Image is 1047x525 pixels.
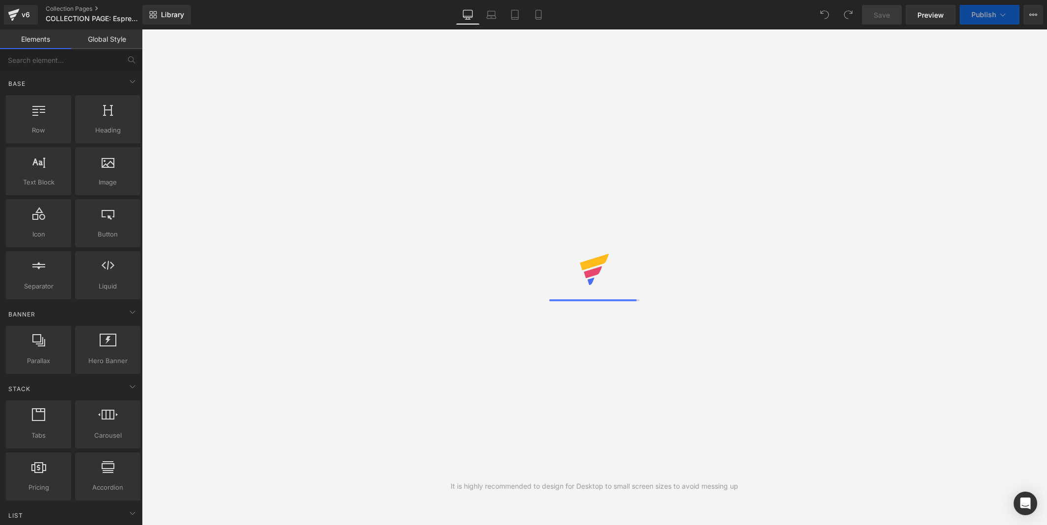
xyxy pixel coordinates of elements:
[527,5,550,25] a: Mobile
[1014,492,1037,515] div: Open Intercom Messenger
[7,310,36,319] span: Banner
[451,481,738,492] div: It is highly recommended to design for Desktop to small screen sizes to avoid messing up
[78,281,137,291] span: Liquid
[906,5,956,25] a: Preview
[480,5,503,25] a: Laptop
[503,5,527,25] a: Tablet
[971,11,996,19] span: Publish
[78,229,137,239] span: Button
[9,281,68,291] span: Separator
[78,430,137,441] span: Carousel
[9,356,68,366] span: Parallax
[78,125,137,135] span: Heading
[7,511,24,520] span: List
[456,5,480,25] a: Desktop
[142,5,191,25] a: New Library
[7,384,31,394] span: Stack
[838,5,858,25] button: Redo
[78,177,137,187] span: Image
[9,430,68,441] span: Tabs
[78,356,137,366] span: Hero Banner
[46,15,140,23] span: COLLECTION PAGE: Espresso- und Kaffeeshop
[4,5,38,25] a: v6
[161,10,184,19] span: Library
[78,482,137,493] span: Accordion
[9,125,68,135] span: Row
[20,8,32,21] div: v6
[46,5,159,13] a: Collection Pages
[9,482,68,493] span: Pricing
[1023,5,1043,25] button: More
[9,177,68,187] span: Text Block
[7,79,27,88] span: Base
[9,229,68,239] span: Icon
[71,29,142,49] a: Global Style
[815,5,834,25] button: Undo
[960,5,1020,25] button: Publish
[917,10,944,20] span: Preview
[874,10,890,20] span: Save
